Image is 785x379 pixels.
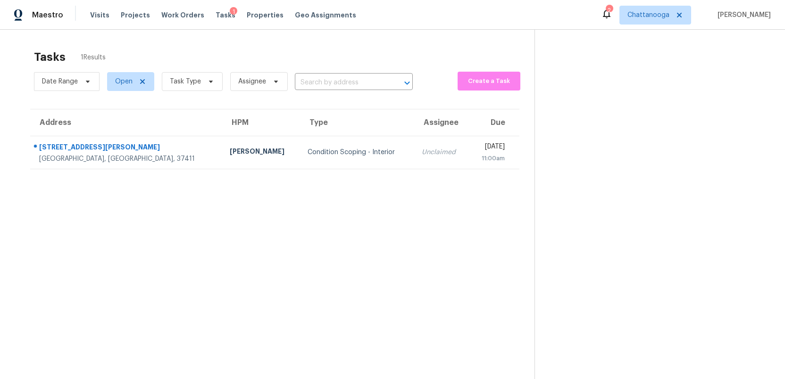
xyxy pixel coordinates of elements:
div: [PERSON_NAME] [230,147,292,158]
div: 2 [606,6,612,15]
div: [STREET_ADDRESS][PERSON_NAME] [39,142,215,154]
span: Visits [90,10,109,20]
span: 1 Results [81,53,106,62]
span: Maestro [32,10,63,20]
span: Tasks [216,12,235,18]
span: Chattanooga [627,10,669,20]
th: Type [300,109,414,136]
h2: Tasks [34,52,66,62]
span: [PERSON_NAME] [714,10,771,20]
div: [DATE] [476,142,505,154]
button: Open [401,76,414,90]
div: Condition Scoping - Interior [308,148,407,157]
span: Task Type [170,77,201,86]
span: Date Range [42,77,78,86]
span: Assignee [238,77,266,86]
th: HPM [222,109,300,136]
div: 11:00am [476,154,505,163]
span: Open [115,77,133,86]
div: [GEOGRAPHIC_DATA], [GEOGRAPHIC_DATA], 37411 [39,154,215,164]
span: Work Orders [161,10,204,20]
th: Due [469,109,519,136]
span: Properties [247,10,284,20]
div: Unclaimed [422,148,461,157]
th: Address [30,109,222,136]
button: Create a Task [458,72,520,91]
input: Search by address [295,75,386,90]
span: Geo Assignments [295,10,356,20]
span: Projects [121,10,150,20]
span: Create a Task [462,76,516,87]
div: 1 [230,7,237,16]
th: Assignee [414,109,469,136]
